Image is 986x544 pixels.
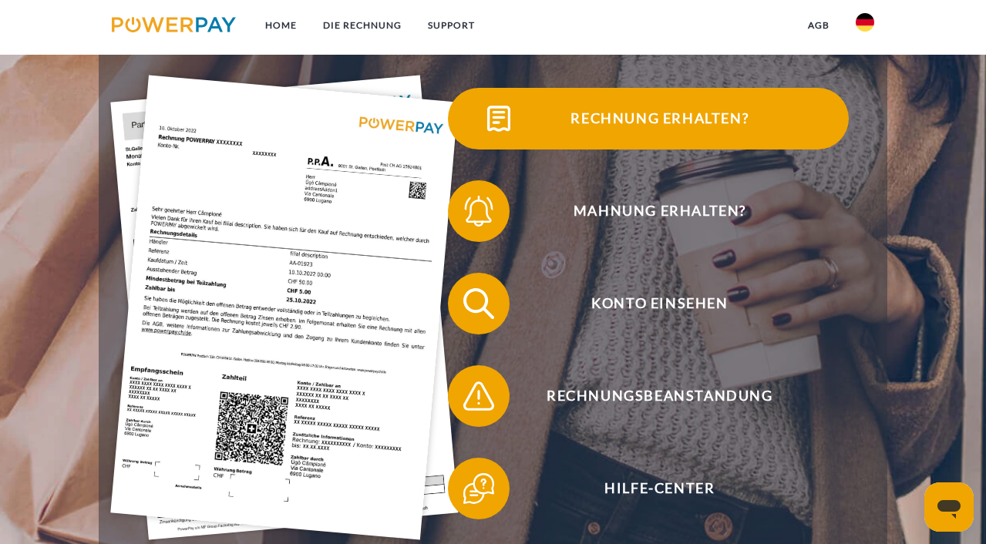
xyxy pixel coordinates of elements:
img: single_invoice_powerpay_de.jpg [111,75,459,539]
span: Hilfe-Center [471,458,849,519]
button: Rechnungsbeanstandung [448,365,849,427]
span: Rechnungsbeanstandung [471,365,849,427]
span: Konto einsehen [471,273,849,334]
button: Mahnung erhalten? [448,180,849,242]
img: qb_search.svg [459,284,498,323]
img: qb_bill.svg [480,99,518,138]
a: DIE RECHNUNG [310,12,415,39]
button: Rechnung erhalten? [448,88,849,149]
a: agb [795,12,843,39]
iframe: Schaltfläche zum Öffnen des Messaging-Fensters [924,482,974,532]
img: qb_warning.svg [459,377,498,415]
img: qb_help.svg [459,469,498,508]
img: logo-powerpay.svg [112,17,236,32]
span: Rechnung erhalten? [471,88,849,149]
img: qb_bell.svg [459,192,498,230]
a: Home [252,12,310,39]
button: Hilfe-Center [448,458,849,519]
a: SUPPORT [415,12,488,39]
img: de [856,13,874,32]
button: Konto einsehen [448,273,849,334]
span: Mahnung erhalten? [471,180,849,242]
